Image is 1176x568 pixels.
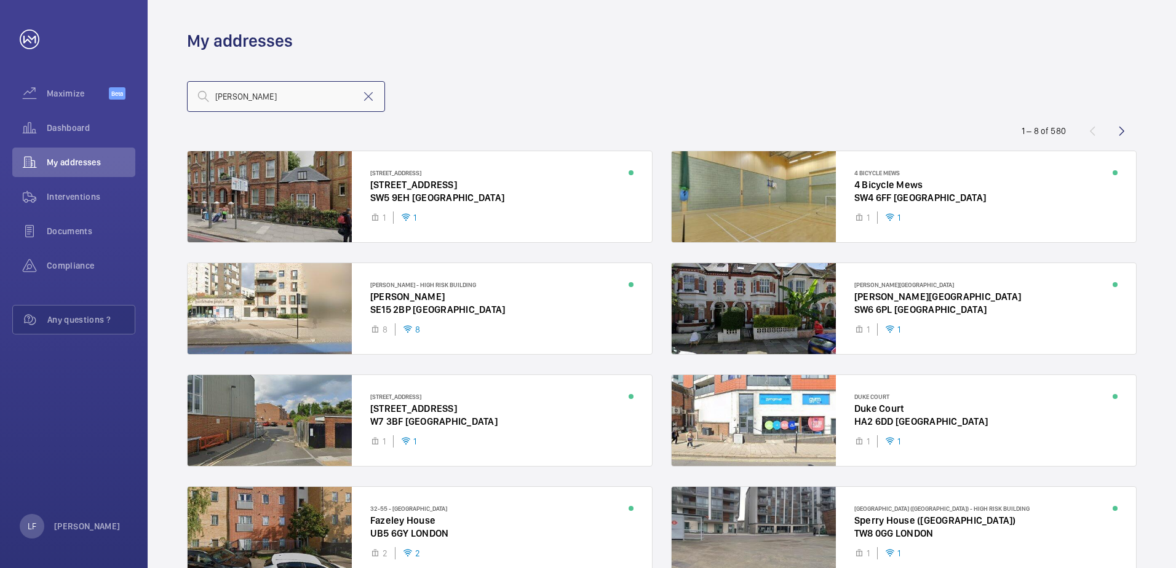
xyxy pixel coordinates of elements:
span: Any questions ? [47,314,135,326]
p: LF [28,520,36,532]
div: 1 – 8 of 580 [1022,125,1066,137]
h1: My addresses [187,30,293,52]
span: Maximize [47,87,109,100]
span: Compliance [47,259,135,272]
p: [PERSON_NAME] [54,520,121,532]
span: Interventions [47,191,135,203]
span: Documents [47,225,135,237]
span: My addresses [47,156,135,168]
span: Beta [109,87,125,100]
span: Dashboard [47,122,135,134]
input: Search by address [187,81,385,112]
